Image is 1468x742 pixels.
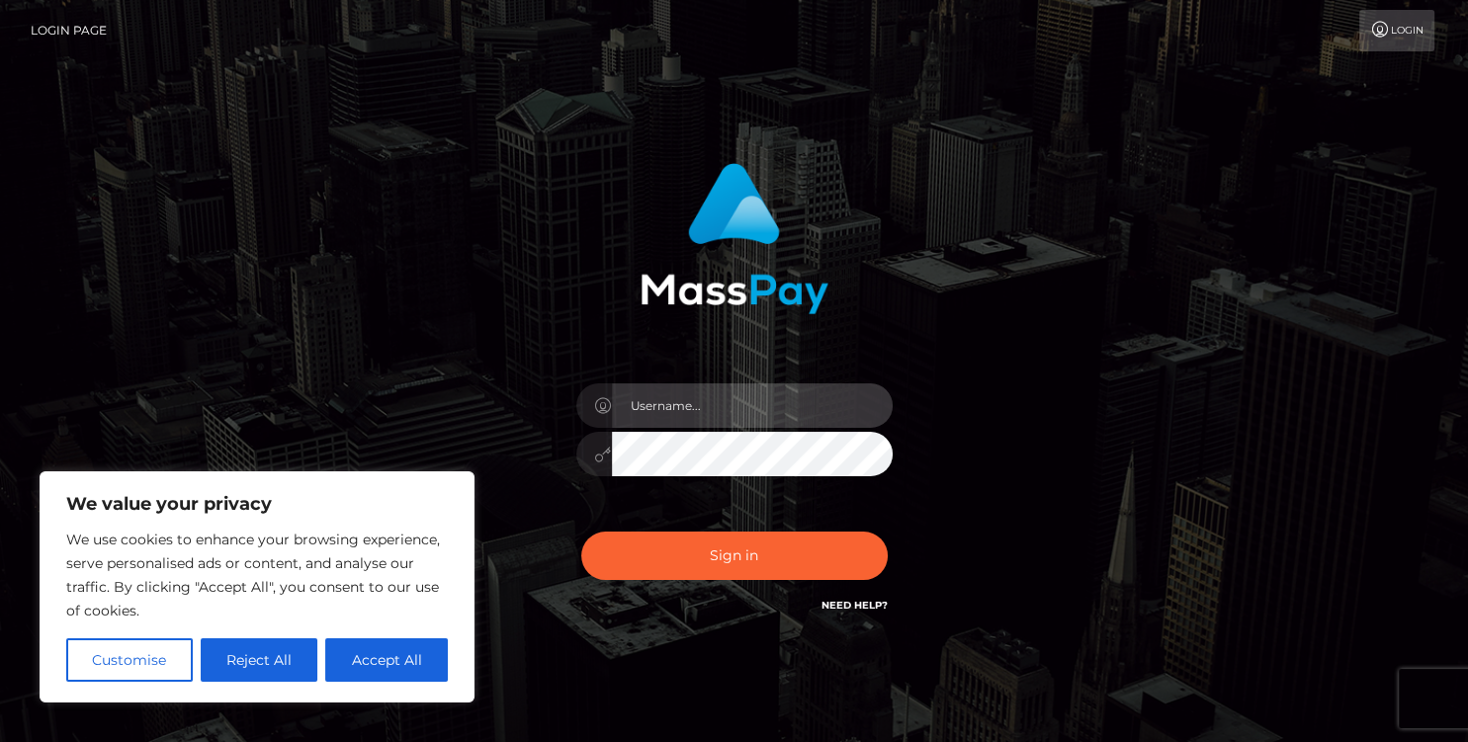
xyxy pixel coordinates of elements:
p: We value your privacy [66,492,448,516]
a: Login Page [31,10,107,51]
button: Customise [66,638,193,682]
button: Sign in [581,532,888,580]
a: Need Help? [821,599,888,612]
button: Accept All [325,638,448,682]
button: Reject All [201,638,318,682]
img: MassPay Login [641,163,828,314]
div: We value your privacy [40,471,475,702]
p: We use cookies to enhance your browsing experience, serve personalised ads or content, and analys... [66,528,448,622]
input: Username... [612,383,893,428]
a: Login [1359,10,1434,51]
